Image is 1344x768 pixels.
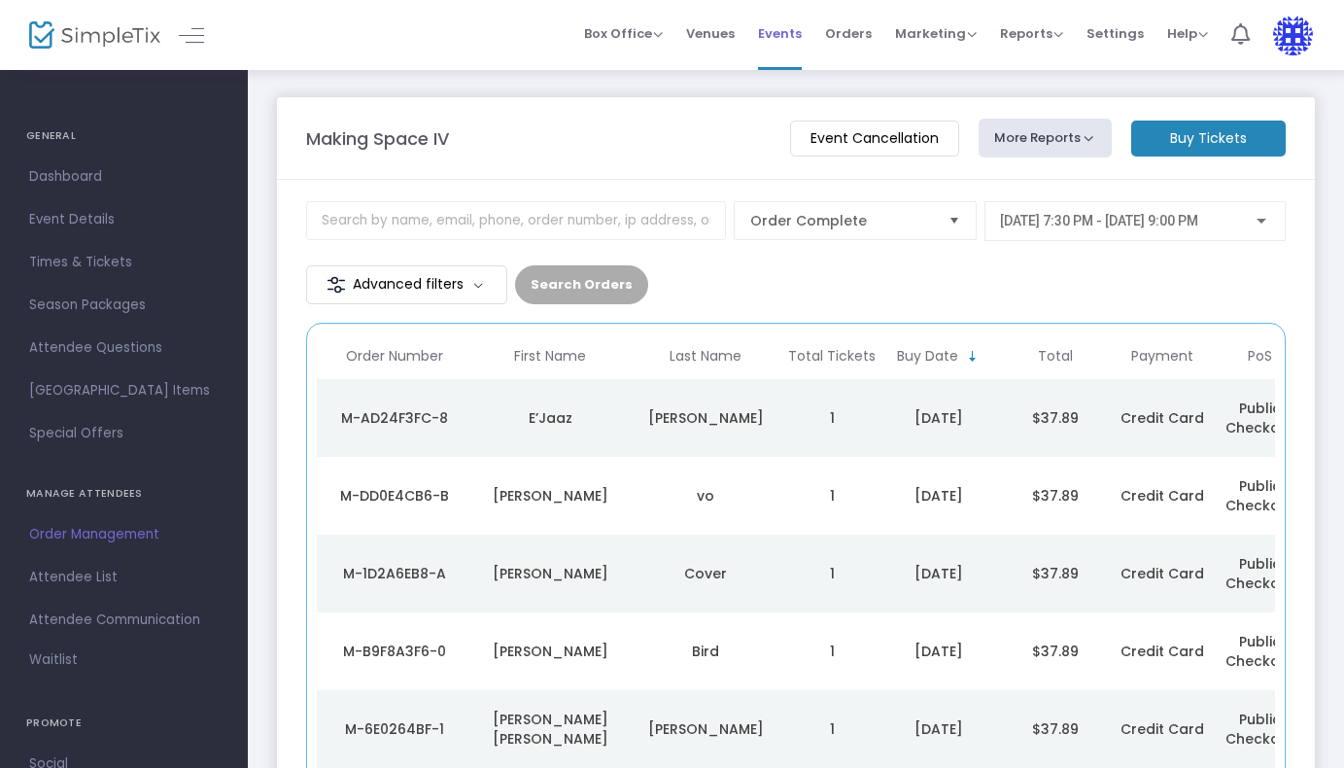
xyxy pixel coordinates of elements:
[783,333,880,379] th: Total Tickets
[885,564,992,583] div: 3/26/2025
[322,486,467,506] div: M-DD0E4CB6-B
[1225,399,1294,437] span: Public Checkout
[633,408,778,428] div: Mason
[346,348,443,365] span: Order Number
[26,117,222,156] h4: GENERAL
[686,9,735,58] span: Venues
[1038,348,1073,365] span: Total
[1225,476,1294,515] span: Public Checkout
[29,250,219,275] span: Times & Tickets
[306,201,726,240] input: Search by name, email, phone, order number, ip address, or last 4 digits of card
[633,719,778,739] div: Lacayo-Harney
[29,421,219,446] span: Special Offers
[1120,564,1204,583] span: Credit Card
[29,164,219,190] span: Dashboard
[633,564,778,583] div: Cover
[29,293,219,318] span: Season Packages
[514,348,586,365] span: First Name
[322,642,467,661] div: M-B9F8A3F6-0
[29,565,219,590] span: Attendee List
[322,564,467,583] div: M-1D2A6EB8-A
[306,265,507,304] m-button: Advanced filters
[477,408,623,428] div: E’Jaaz
[1000,213,1198,228] span: [DATE] 7:30 PM - [DATE] 9:00 PM
[29,522,219,547] span: Order Management
[783,690,880,768] td: 1
[306,125,449,152] m-panel-title: Making Space IV
[26,704,222,743] h4: PROMOTE
[1000,24,1063,43] span: Reports
[885,486,992,506] div: 3/27/2025
[29,207,219,232] span: Event Details
[965,349,981,365] span: Sortable
[758,9,802,58] span: Events
[941,202,968,239] button: Select
[1120,408,1204,428] span: Credit Card
[783,612,880,690] td: 1
[790,121,959,157] m-button: Event Cancellation
[885,408,992,428] div: 3/27/2025
[477,486,623,506] div: james
[997,457,1114,535] td: $37.89
[783,379,880,457] td: 1
[477,564,623,583] div: Magdalena
[322,408,467,428] div: M-AD24F3FC-8
[327,275,346,295] img: filter
[1248,348,1272,365] span: PoS
[997,535,1114,612] td: $37.89
[1225,632,1294,671] span: Public Checkout
[1120,719,1204,739] span: Credit Card
[29,378,219,403] span: [GEOGRAPHIC_DATA] Items
[477,642,623,661] div: Veronica
[1225,710,1294,749] span: Public Checkout
[670,348,741,365] span: Last Name
[895,24,977,43] span: Marketing
[1120,642,1204,661] span: Credit Card
[322,719,467,739] div: M-6E0264BF-1
[897,348,958,365] span: Buy Date
[26,474,222,513] h4: MANAGE ATTENDEES
[584,24,663,43] span: Box Office
[1131,121,1286,157] m-button: Buy Tickets
[29,335,219,361] span: Attendee Questions
[1225,554,1294,593] span: Public Checkout
[885,719,992,739] div: 3/26/2025
[633,486,778,506] div: vo
[29,608,219,633] span: Attendee Communication
[750,211,933,230] span: Order Complete
[885,642,992,661] div: 3/26/2025
[979,119,1113,157] button: More Reports
[825,9,872,58] span: Orders
[1120,486,1204,506] span: Credit Card
[997,379,1114,457] td: $37.89
[633,642,778,661] div: Bird
[997,690,1114,768] td: $37.89
[1086,9,1144,58] span: Settings
[783,457,880,535] td: 1
[1167,24,1208,43] span: Help
[29,650,78,670] span: Waitlist
[783,535,880,612] td: 1
[997,612,1114,690] td: $37.89
[477,710,623,749] div: J. Michelle
[1131,348,1193,365] span: Payment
